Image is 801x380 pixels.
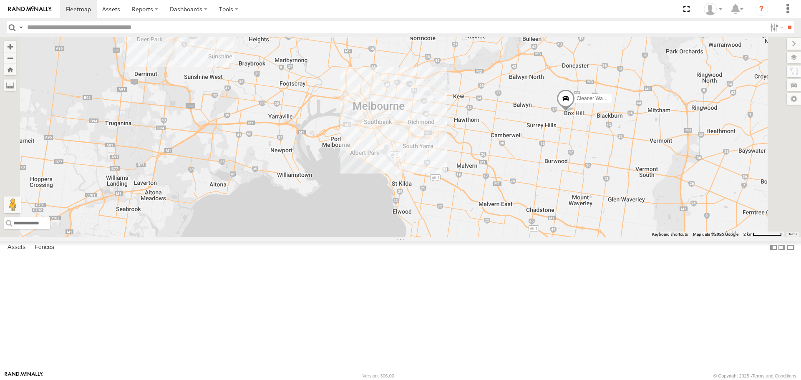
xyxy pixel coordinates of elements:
[743,232,753,237] span: 2 km
[787,93,801,105] label: Map Settings
[755,3,768,16] i: ?
[701,3,725,15] div: John Vu
[577,96,618,102] span: Cleaner Wagon #1
[788,232,797,236] a: Terms (opens in new tab)
[3,242,30,254] label: Assets
[4,41,16,52] button: Zoom in
[767,21,785,33] label: Search Filter Options
[652,232,688,237] button: Keyboard shortcuts
[786,242,795,254] label: Hide Summary Table
[741,232,784,237] button: Map Scale: 2 km per 66 pixels
[363,373,394,378] div: Version: 306.00
[4,196,21,213] button: Drag Pegman onto the map to open Street View
[4,79,16,91] label: Measure
[693,232,738,237] span: Map data ©2025 Google
[752,373,796,378] a: Terms and Conditions
[4,64,16,75] button: Zoom Home
[5,372,43,380] a: Visit our Website
[778,242,786,254] label: Dock Summary Table to the Right
[30,242,58,254] label: Fences
[713,373,796,378] div: © Copyright 2025 -
[4,52,16,64] button: Zoom out
[769,242,778,254] label: Dock Summary Table to the Left
[18,21,24,33] label: Search Query
[8,6,52,12] img: rand-logo.svg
